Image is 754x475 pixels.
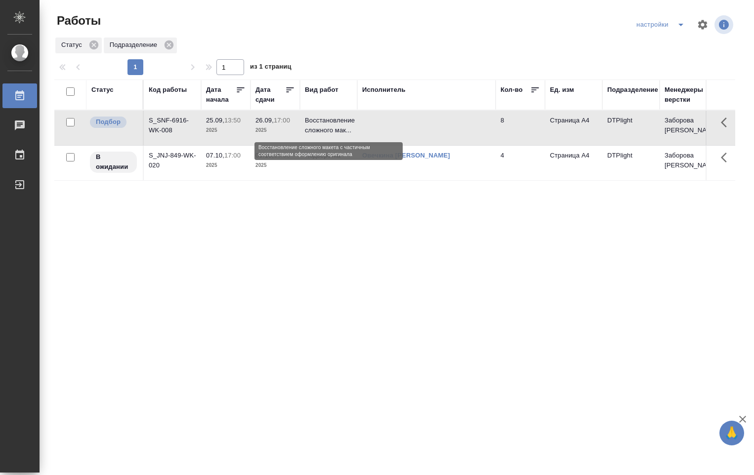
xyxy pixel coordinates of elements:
[149,85,187,95] div: Код работы
[274,117,290,124] p: 17:00
[602,146,660,180] td: DTPlight
[305,85,338,95] div: Вид работ
[104,38,177,53] div: Подразделение
[274,152,290,159] p: 16:00
[305,151,352,160] p: Подверстка
[602,111,660,145] td: DTPlight
[550,85,574,95] div: Ед. изм
[89,151,138,174] div: Исполнитель назначен, приступать к работе пока рано
[305,116,352,135] p: Восстановление сложного мак...
[634,17,691,33] div: split button
[714,15,735,34] span: Посмотреть информацию
[224,152,241,159] p: 17:00
[723,423,740,443] span: 🙏
[250,61,292,75] span: из 1 страниц
[54,13,101,29] span: Работы
[96,152,131,172] p: В ожидании
[715,111,739,134] button: Здесь прячутся важные кнопки
[255,117,274,124] p: 26.09,
[206,125,246,135] p: 2025
[362,85,406,95] div: Исполнитель
[96,117,121,127] p: Подбор
[665,85,712,105] div: Менеджеры верстки
[255,85,285,105] div: Дата сдачи
[691,13,714,37] span: Настроить таблицу
[206,85,236,105] div: Дата начала
[144,146,201,180] td: S_JNJ-849-WK-020
[496,111,545,145] td: 8
[545,111,602,145] td: Страница А4
[91,85,114,95] div: Статус
[362,152,450,159] a: Овечкина [PERSON_NAME]
[89,116,138,129] div: Можно подбирать исполнителей
[144,111,201,145] td: S_SNF-6916-WK-008
[501,85,523,95] div: Кол-во
[110,40,161,50] p: Подразделение
[255,160,295,170] p: 2025
[206,117,224,124] p: 25.09,
[206,160,246,170] p: 2025
[55,38,102,53] div: Статус
[61,40,85,50] p: Статус
[255,152,274,159] p: 09.10,
[206,152,224,159] p: 07.10,
[715,146,739,169] button: Здесь прячутся важные кнопки
[224,117,241,124] p: 13:50
[665,116,712,135] p: Заборова [PERSON_NAME]
[545,146,602,180] td: Страница А4
[719,421,744,445] button: 🙏
[496,146,545,180] td: 4
[607,85,658,95] div: Подразделение
[665,151,712,170] p: Заборова [PERSON_NAME]
[255,125,295,135] p: 2025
